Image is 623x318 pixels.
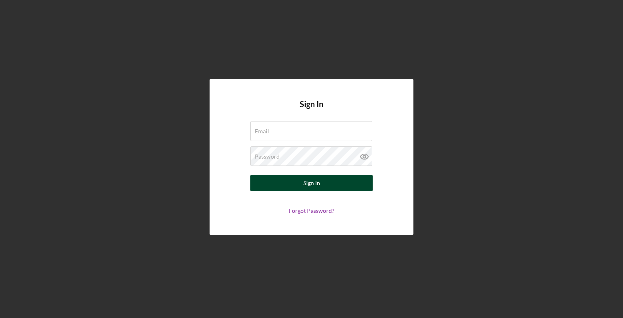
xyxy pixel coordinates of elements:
[289,207,334,214] a: Forgot Password?
[303,175,320,191] div: Sign In
[255,153,280,160] label: Password
[255,128,269,135] label: Email
[300,99,323,121] h4: Sign In
[250,175,373,191] button: Sign In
